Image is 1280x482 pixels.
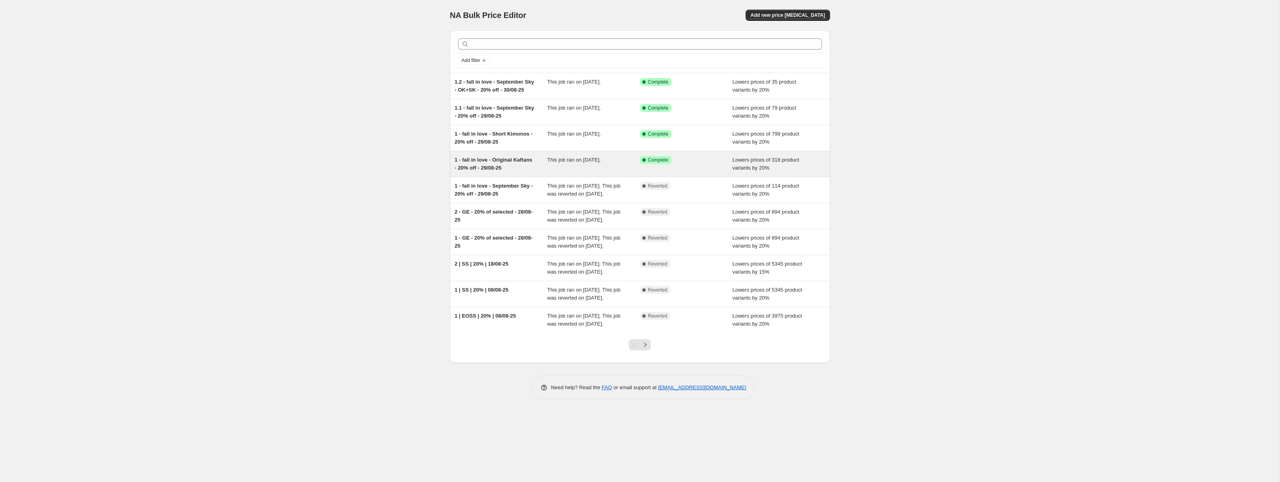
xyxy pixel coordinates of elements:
span: Lowers prices of 894 product variants by 20% [732,209,799,223]
span: This job ran on [DATE]. This job was reverted on [DATE]. [547,183,620,197]
span: Reverted [648,287,668,293]
span: Lowers prices of 318 product variants by 20% [732,157,799,171]
span: Reverted [648,313,668,319]
span: Lowers prices of 79 product variants by 20% [732,105,796,119]
span: 1.1 - fall in love - September Sky - 20% off - 29/08-25 [455,105,534,119]
span: Lowers prices of 5345 product variants by 20% [732,287,802,301]
span: This job ran on [DATE]. [547,157,601,163]
span: 1 - GE - 20% of selected - 28/08-25 [455,235,533,249]
span: Add filter [462,57,480,64]
span: Reverted [648,261,668,267]
button: Add filter [458,56,490,65]
span: 1 | SS | 20% | 08/08-25 [455,287,509,293]
span: Lowers prices of 799 product variants by 20% [732,131,799,145]
span: 1.2 - fall in love - September Sky - OK+SK - 20% off - 30/08-25 [455,79,534,93]
span: This job ran on [DATE]. This job was reverted on [DATE]. [547,287,620,301]
a: [EMAIL_ADDRESS][DOMAIN_NAME] [658,384,746,390]
span: This job ran on [DATE]. This job was reverted on [DATE]. [547,235,620,249]
a: FAQ [602,384,612,390]
span: Lowers prices of 114 product variants by 20% [732,183,799,197]
span: This job ran on [DATE]. This job was reverted on [DATE]. [547,261,620,275]
span: Lowers prices of 35 product variants by 20% [732,79,796,93]
span: Lowers prices of 894 product variants by 20% [732,235,799,249]
span: This job ran on [DATE]. This job was reverted on [DATE]. [547,209,620,223]
span: 1 - fall in love - September Sky - 20% off - 29/08-25 [455,183,533,197]
span: This job ran on [DATE]. This job was reverted on [DATE]. [547,313,620,327]
span: Complete [648,131,668,137]
span: NA Bulk Price Editor [450,11,526,20]
span: Reverted [648,183,668,189]
span: Reverted [648,209,668,215]
span: 2 | SS | 20% | 18/08-25 [455,261,509,267]
button: Next [640,339,651,350]
span: Complete [648,157,668,163]
span: 1 - fall in love - Short Kimonos - 20% off - 29/08-25 [455,131,533,145]
span: This job ran on [DATE]. [547,131,601,137]
span: Complete [648,105,668,111]
button: Add new price [MEDICAL_DATA] [746,10,830,21]
span: or email support at [612,384,658,390]
span: 1 | EOSS | 20% | 08/08-25 [455,313,516,319]
span: Lowers prices of 3975 product variants by 20% [732,313,802,327]
span: 2 - GE - 20% of selected - 28/08-25 [455,209,533,223]
nav: Pagination [629,339,651,350]
span: Reverted [648,235,668,241]
span: Complete [648,79,668,85]
span: This job ran on [DATE]. [547,79,601,85]
span: 1 - fall in love - Original Kaftans - 20% off - 29/08-25 [455,157,532,171]
span: This job ran on [DATE]. [547,105,601,111]
span: Lowers prices of 5345 product variants by 15% [732,261,802,275]
span: Add new price [MEDICAL_DATA] [750,12,825,18]
span: Need help? Read the [551,384,602,390]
